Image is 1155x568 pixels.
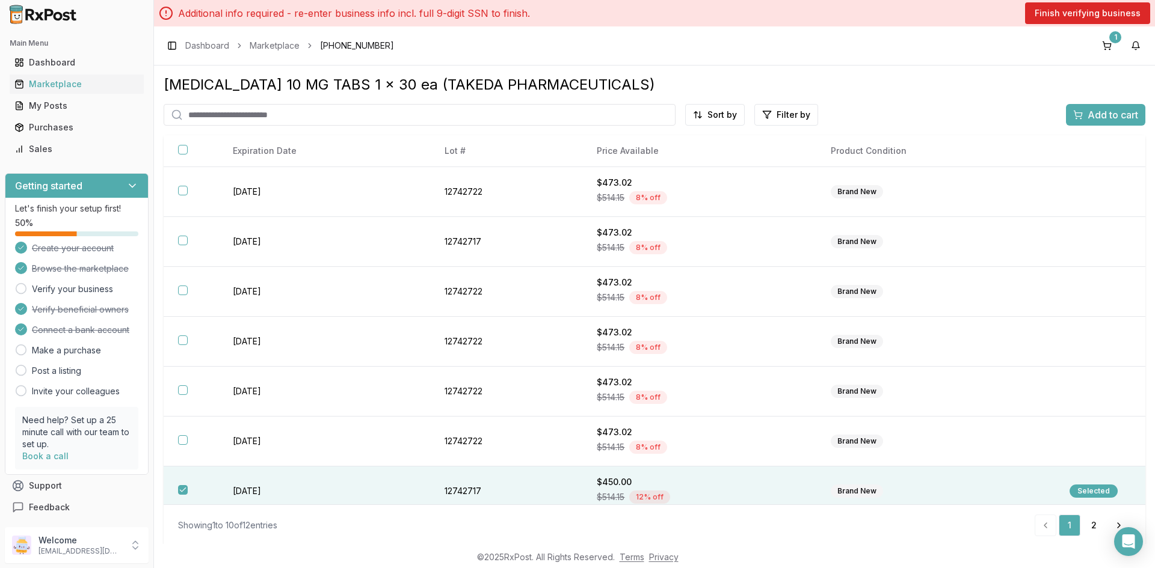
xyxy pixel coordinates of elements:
[597,177,801,189] div: $473.02
[597,341,624,353] span: $514.15
[185,40,229,52] a: Dashboard
[38,546,122,556] p: [EMAIL_ADDRESS][DOMAIN_NAME]
[582,135,816,167] th: Price Available
[430,217,582,267] td: 12742717
[831,484,883,498] div: Brand New
[1059,515,1080,536] a: 1
[14,100,139,112] div: My Posts
[629,441,667,454] div: 8 % off
[218,367,430,417] td: [DATE]
[597,227,801,239] div: $473.02
[164,75,1145,94] div: [MEDICAL_DATA] 10 MG TABS 1 x 30 ea (TAKEDA PHARMACEUTICALS)
[629,391,667,404] div: 8 % off
[185,40,394,52] nav: breadcrumb
[5,5,82,24] img: RxPost Logo
[430,267,582,317] td: 12742722
[14,121,139,133] div: Purchases
[831,185,883,198] div: Brand New
[29,501,70,513] span: Feedback
[629,191,667,204] div: 8 % off
[430,417,582,466] td: 12742722
[5,139,149,159] button: Sales
[430,466,582,516] td: 12742717
[597,391,624,403] span: $514.15
[5,75,149,94] button: Marketplace
[32,283,113,295] a: Verify your business
[14,56,139,69] div: Dashboard
[10,52,144,73] a: Dashboard
[218,167,430,217] td: [DATE]
[597,491,624,503] span: $514.15
[629,341,667,354] div: 8 % off
[5,475,149,496] button: Support
[1070,484,1118,498] div: Selected
[1066,104,1145,126] button: Add to cart
[32,365,81,377] a: Post a listing
[620,552,644,562] a: Terms
[597,426,801,438] div: $473.02
[430,135,582,167] th: Lot #
[32,242,114,254] span: Create your account
[816,135,1055,167] th: Product Condition
[1097,36,1116,55] button: 1
[1109,31,1121,43] div: 1
[831,235,883,248] div: Brand New
[1107,515,1131,536] a: Go to next page
[685,104,745,126] button: Sort by
[250,40,300,52] a: Marketplace
[178,519,277,531] div: Showing 1 to 10 of 12 entries
[597,376,801,388] div: $473.02
[10,73,144,95] a: Marketplace
[430,367,582,417] td: 12742722
[1083,515,1104,536] a: 2
[218,317,430,367] td: [DATE]
[15,203,138,215] p: Let's finish your setup first!
[178,6,530,20] p: Additional info required - re-enter business info incl. full 9-digit SSN to finish.
[5,53,149,72] button: Dashboard
[831,385,883,398] div: Brand New
[14,143,139,155] div: Sales
[32,263,129,275] span: Browse the marketplace
[218,267,430,317] td: [DATE]
[1025,2,1150,24] button: Finish verifying business
[15,217,33,229] span: 50 %
[22,414,131,450] p: Need help? Set up a 25 minute call with our team to set up.
[1114,527,1143,556] div: Open Intercom Messenger
[629,241,667,254] div: 8 % off
[831,285,883,298] div: Brand New
[430,317,582,367] td: 12742722
[777,109,810,121] span: Filter by
[831,335,883,348] div: Brand New
[1035,515,1131,536] nav: pagination
[5,496,149,518] button: Feedback
[597,242,624,254] span: $514.15
[10,38,144,48] h2: Main Menu
[32,304,129,316] span: Verify beneficial owners
[22,451,69,461] a: Book a call
[218,217,430,267] td: [DATE]
[629,490,670,504] div: 12 % off
[12,536,31,555] img: User avatar
[38,534,122,546] p: Welcome
[430,167,582,217] td: 12742722
[597,192,624,204] span: $514.15
[597,476,801,488] div: $450.00
[10,117,144,138] a: Purchases
[320,40,394,52] span: [PHONE_NUMBER]
[831,435,883,448] div: Brand New
[707,109,737,121] span: Sort by
[218,417,430,466] td: [DATE]
[597,326,801,338] div: $473.02
[5,118,149,137] button: Purchases
[597,276,801,289] div: $473.02
[218,466,430,516] td: [DATE]
[754,104,818,126] button: Filter by
[15,179,82,193] h3: Getting started
[32,324,129,336] span: Connect a bank account
[10,95,144,117] a: My Posts
[1088,108,1138,122] span: Add to cart
[597,292,624,304] span: $514.15
[629,291,667,304] div: 8 % off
